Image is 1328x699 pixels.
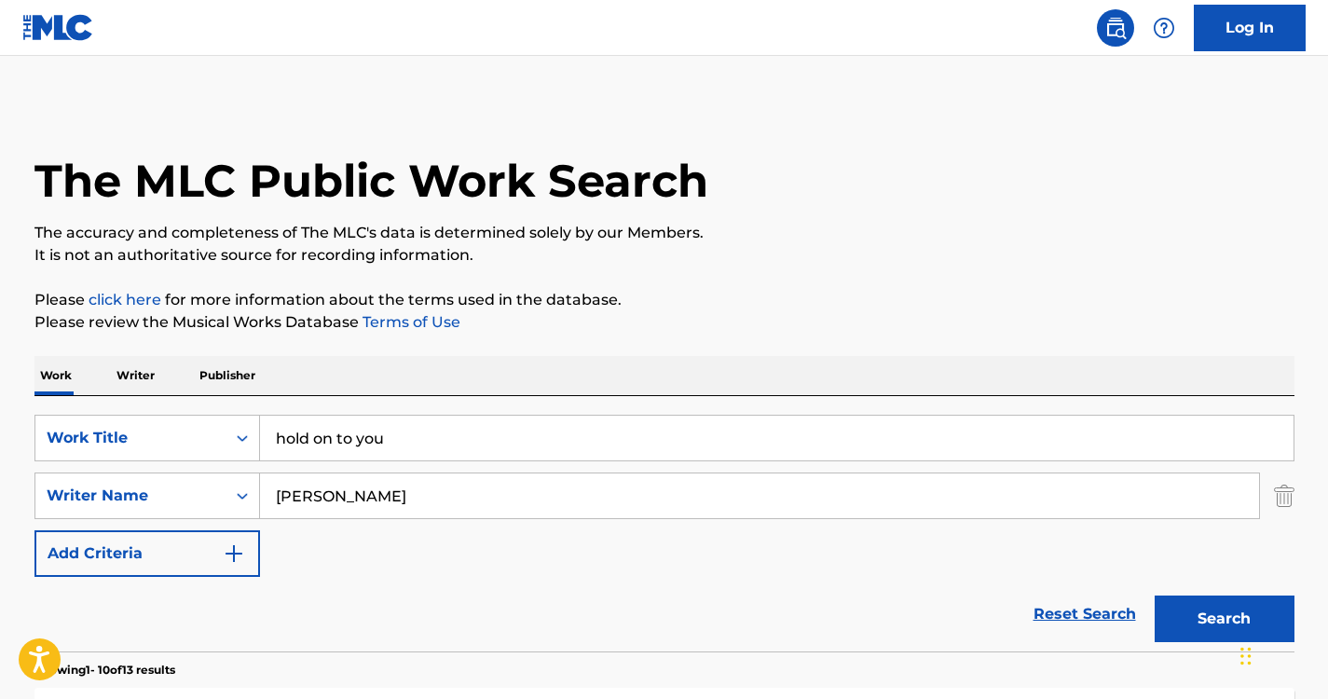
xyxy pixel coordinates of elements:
p: Please review the Musical Works Database [34,311,1294,334]
a: Public Search [1097,9,1134,47]
img: Delete Criterion [1274,473,1294,519]
img: help [1153,17,1175,39]
form: Search Form [34,415,1294,651]
button: Search [1155,596,1294,642]
a: Reset Search [1024,594,1145,635]
p: It is not an authoritative source for recording information. [34,244,1294,267]
p: Showing 1 - 10 of 13 results [34,662,175,678]
h1: The MLC Public Work Search [34,153,708,209]
div: Work Title [47,427,214,449]
img: search [1104,17,1127,39]
img: MLC Logo [22,14,94,41]
p: Please for more information about the terms used in the database. [34,289,1294,311]
p: Writer [111,356,160,395]
a: Terms of Use [359,313,460,331]
p: The accuracy and completeness of The MLC's data is determined solely by our Members. [34,222,1294,244]
div: Help [1145,9,1183,47]
a: Log In [1194,5,1306,51]
img: 9d2ae6d4665cec9f34b9.svg [223,542,245,565]
button: Add Criteria [34,530,260,577]
div: Drag [1240,628,1252,684]
div: Writer Name [47,485,214,507]
iframe: Chat Widget [1235,610,1328,699]
p: Work [34,356,77,395]
a: click here [89,291,161,308]
p: Publisher [194,356,261,395]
